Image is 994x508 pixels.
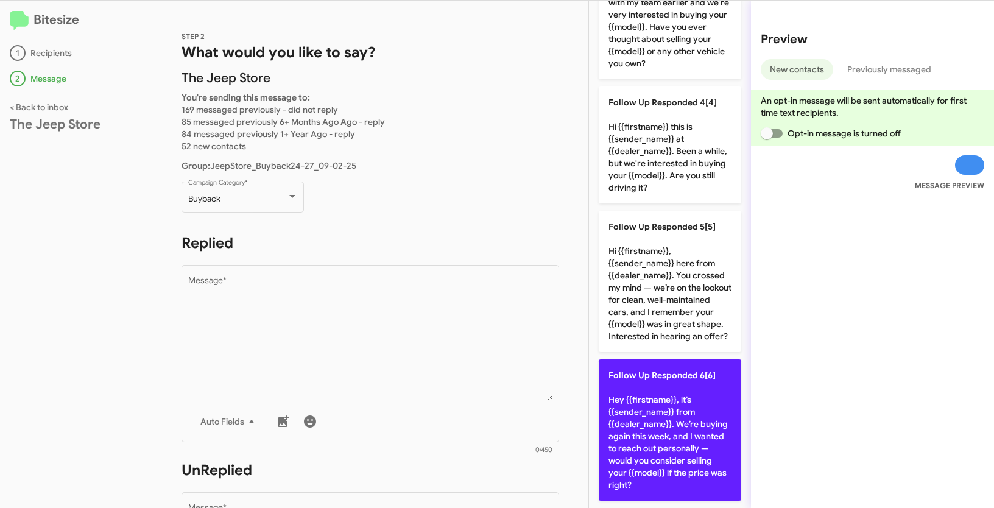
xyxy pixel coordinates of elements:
[188,193,220,204] span: Buyback
[10,118,142,130] div: The Jeep Store
[915,180,984,192] small: MESSAGE PREVIEW
[761,30,984,49] h2: Preview
[838,59,940,80] button: Previously messaged
[761,59,833,80] button: New contacts
[182,116,385,127] span: 85 messaged previously 6+ Months Ago Ago - reply
[847,59,931,80] span: Previously messaged
[182,72,559,84] p: The Jeep Store
[10,102,68,113] a: < Back to inbox
[182,160,210,171] b: Group:
[599,359,741,501] p: Hey {{firstname}}, it’s {{sender_name}} from {{dealer_name}}. We’re buying again this week, and I...
[10,45,142,61] div: Recipients
[608,221,716,232] span: Follow Up Responded 5[5]
[599,86,741,203] p: Hi {{firstname}} this is {{sender_name}} at {{dealer_name}}. Been a while, but we're interested i...
[182,460,559,480] h1: UnReplied
[10,71,142,86] div: Message
[10,11,29,30] img: logo-minimal.svg
[608,370,716,381] span: Follow Up Responded 6[6]
[535,446,552,454] mat-hint: 0/450
[200,411,259,432] span: Auto Fields
[770,59,824,80] span: New contacts
[788,126,901,141] span: Opt-in message is turned off
[10,10,142,30] h2: Bitesize
[182,233,559,253] h1: Replied
[182,32,205,41] span: STEP 2
[182,43,559,62] h1: What would you like to say?
[599,211,741,352] p: Hi {{firstname}}, {{sender_name}} here from {{dealer_name}}. You crossed my mind — we’re on the l...
[191,411,269,432] button: Auto Fields
[10,45,26,61] div: 1
[182,129,355,139] span: 84 messaged previously 1+ Year Ago - reply
[608,97,717,108] span: Follow Up Responded 4[4]
[182,160,356,171] span: JeepStore_Buyback24-27_09-02-25
[182,92,310,103] b: You're sending this message to:
[761,94,984,119] p: An opt-in message will be sent automatically for first time text recipients.
[10,71,26,86] div: 2
[182,104,338,115] span: 169 messaged previously - did not reply
[182,141,246,152] span: 52 new contacts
